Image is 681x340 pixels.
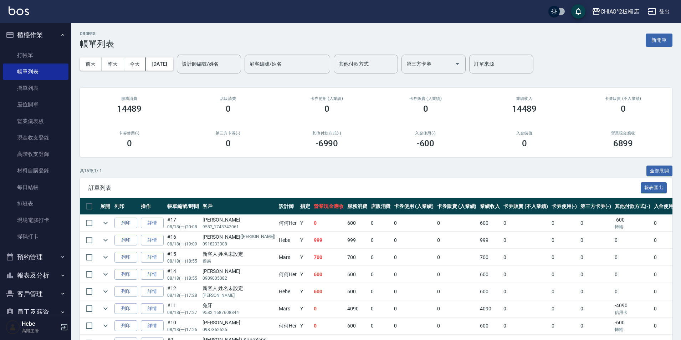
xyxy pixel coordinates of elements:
[369,266,393,283] td: 0
[550,266,579,283] td: 0
[423,104,428,114] h3: 0
[550,300,579,317] td: 0
[298,266,312,283] td: Y
[324,104,329,114] h3: 0
[102,57,124,71] button: 昨天
[3,179,68,196] a: 每日結帳
[369,215,393,232] td: 0
[478,266,502,283] td: 600
[312,198,345,215] th: 營業現金應收
[550,232,579,249] td: 0
[3,266,68,285] button: 報表及分析
[3,47,68,64] a: 打帳單
[615,309,650,316] p: 信用卡
[452,58,463,70] button: Open
[165,249,201,266] td: #15
[203,319,276,326] div: [PERSON_NAME]
[478,232,502,249] td: 999
[435,318,478,334] td: 0
[641,184,667,191] a: 報表匯出
[203,292,276,299] p: [PERSON_NAME]
[478,249,502,266] td: 700
[141,235,164,246] a: 詳情
[579,215,613,232] td: 0
[80,57,102,71] button: 前天
[167,241,199,247] p: 08/18 (一) 19:09
[435,198,478,215] th: 卡券販賣 (入業績)
[100,235,111,245] button: expand row
[312,300,345,317] td: 0
[100,269,111,280] button: expand row
[141,269,164,280] a: 詳情
[478,283,502,300] td: 600
[114,252,137,263] button: 列印
[139,198,165,215] th: 操作
[512,104,537,114] h3: 14489
[435,232,478,249] td: 0
[167,258,199,264] p: 08/18 (一) 18:55
[277,232,298,249] td: Hebe
[3,228,68,245] a: 掃碼打卡
[369,283,393,300] td: 0
[392,215,435,232] td: 0
[277,300,298,317] td: Mars
[579,232,613,249] td: 0
[641,182,667,193] button: 報表匯出
[646,36,672,43] a: 新開單
[579,249,613,266] td: 0
[88,131,170,136] h2: 卡券使用(-)
[613,283,652,300] td: 0
[502,215,549,232] td: 0
[298,249,312,266] td: Y
[550,249,579,266] td: 0
[141,218,164,229] a: 詳情
[312,266,345,283] td: 600
[165,318,201,334] td: #10
[312,249,345,266] td: 700
[117,104,142,114] h3: 14489
[203,275,276,281] p: 0909005082
[146,57,173,71] button: [DATE]
[226,104,231,114] h3: 0
[502,318,549,334] td: 0
[203,302,276,309] div: 兔牙
[187,96,269,101] h2: 店販消費
[613,198,652,215] th: 其他付款方式(-)
[478,215,502,232] td: 600
[165,266,201,283] td: #14
[392,283,435,300] td: 0
[203,241,276,247] p: 0918233308
[582,131,664,136] h2: 營業現金應收
[312,215,345,232] td: 0
[3,285,68,303] button: 客戶管理
[312,283,345,300] td: 600
[203,216,276,224] div: [PERSON_NAME]
[3,248,68,267] button: 預約管理
[114,303,137,314] button: 列印
[435,266,478,283] td: 0
[240,233,275,241] p: ([PERSON_NAME])
[522,138,527,148] h3: 0
[88,96,170,101] h3: 服務消費
[277,198,298,215] th: 設計師
[114,235,137,246] button: 列印
[502,198,549,215] th: 卡券販賣 (不入業績)
[392,198,435,215] th: 卡券使用 (入業績)
[613,300,652,317] td: -4090
[277,249,298,266] td: Mars
[203,285,276,292] div: 新客人 姓名未設定
[298,215,312,232] td: Y
[277,283,298,300] td: Hebe
[286,131,368,136] h2: 其他付款方式(-)
[621,104,626,114] h3: 0
[167,326,199,333] p: 08/18 (一) 17:26
[141,286,164,297] a: 詳情
[435,249,478,266] td: 0
[613,266,652,283] td: 0
[579,198,613,215] th: 第三方卡券(-)
[298,198,312,215] th: 指定
[203,258,276,264] p: 侯易
[316,138,338,148] h3: -6990
[203,309,276,316] p: 9582_1687608844
[3,113,68,130] a: 營業儀表板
